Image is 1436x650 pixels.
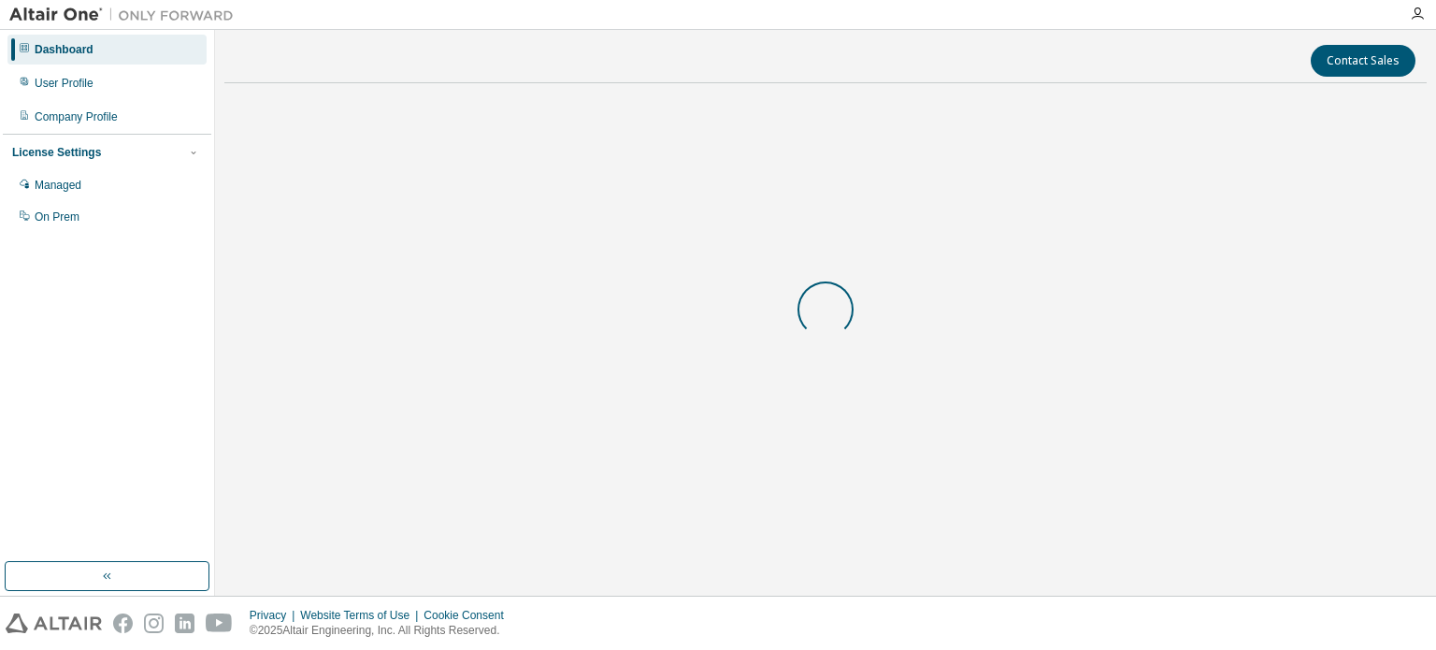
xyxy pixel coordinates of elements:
div: On Prem [35,209,79,224]
img: youtube.svg [206,614,233,633]
div: Privacy [250,608,300,623]
img: Altair One [9,6,243,24]
img: altair_logo.svg [6,614,102,633]
img: linkedin.svg [175,614,194,633]
div: Company Profile [35,109,118,124]
p: © 2025 Altair Engineering, Inc. All Rights Reserved. [250,623,515,639]
button: Contact Sales [1311,45,1415,77]
div: User Profile [35,76,93,91]
img: facebook.svg [113,614,133,633]
div: License Settings [12,145,101,160]
div: Website Terms of Use [300,608,424,623]
div: Cookie Consent [424,608,514,623]
img: instagram.svg [144,614,164,633]
div: Dashboard [35,42,93,57]
div: Managed [35,178,81,193]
